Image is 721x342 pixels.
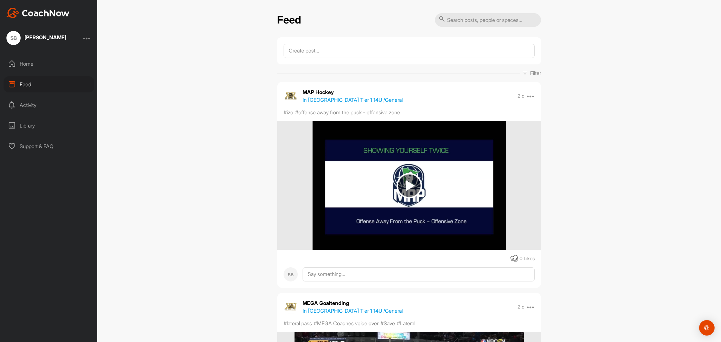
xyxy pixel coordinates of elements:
div: 0 Likes [520,255,535,262]
p: #Lateral [397,319,415,327]
div: SB [6,31,21,45]
div: Home [4,56,94,72]
h2: Feed [277,14,301,26]
p: #MEGA Coaches voice over [314,319,379,327]
div: Open Intercom Messenger [699,320,715,336]
img: CoachNow [6,8,70,18]
p: #lateral pass [284,319,312,327]
img: media [313,121,506,250]
p: 2 d [518,304,525,310]
div: SB [284,267,298,281]
p: #Save [380,319,395,327]
p: MEGA Goaltending [303,299,403,307]
p: In [GEOGRAPHIC_DATA] Tier 1 14U / General [303,96,403,104]
img: play [397,173,422,198]
img: avatar [284,300,298,314]
p: 2 d [518,93,525,99]
p: Filter [530,69,541,77]
div: Feed [4,76,94,92]
input: Search posts, people or spaces... [435,13,541,27]
img: avatar [284,89,298,103]
p: #offense away from the puck - offensive zone [295,109,400,116]
p: #izo [284,109,293,116]
p: MAP Hockey [303,88,403,96]
p: In [GEOGRAPHIC_DATA] Tier 1 14U / General [303,307,403,315]
div: Library [4,118,94,134]
div: Support & FAQ [4,138,94,154]
div: [PERSON_NAME] [24,35,66,40]
div: Activity [4,97,94,113]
